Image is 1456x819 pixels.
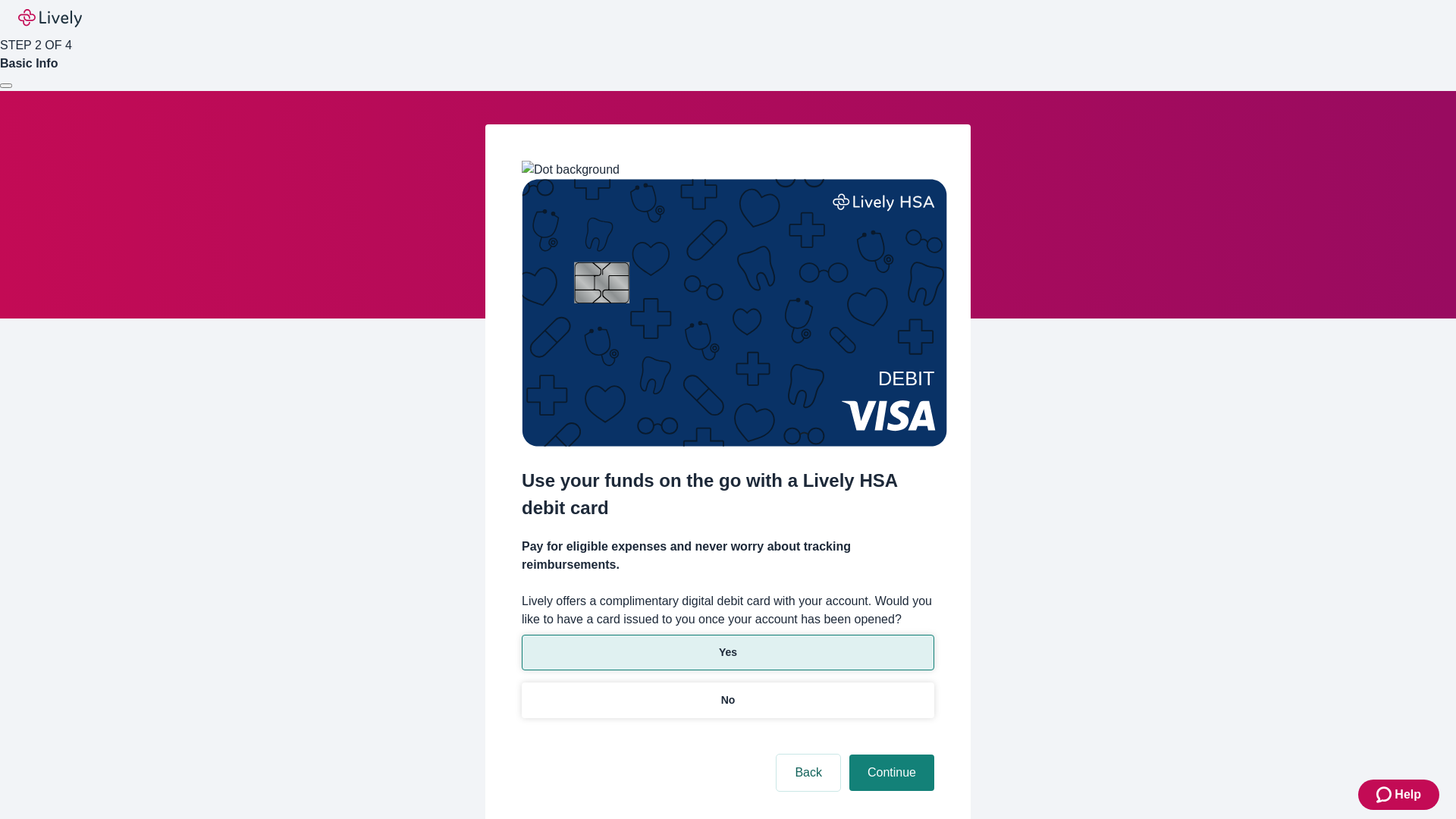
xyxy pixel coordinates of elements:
[522,179,947,447] img: Debit card
[1395,786,1421,804] span: Help
[849,755,934,791] button: Continue
[522,592,934,629] label: Lively offers a complimentary digital debit card with your account. Would you like to have a card...
[522,682,934,718] button: No
[721,692,736,708] p: No
[719,645,737,661] p: Yes
[522,161,620,179] img: Dot background
[522,538,934,574] h4: Pay for eligible expenses and never worry about tracking reimbursements.
[1358,780,1439,810] button: Zendesk support iconHelp
[1376,786,1395,804] svg: Zendesk support icon
[522,635,934,670] button: Yes
[18,9,82,27] img: Lively
[522,467,934,522] h2: Use your funds on the go with a Lively HSA debit card
[777,755,840,791] button: Back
